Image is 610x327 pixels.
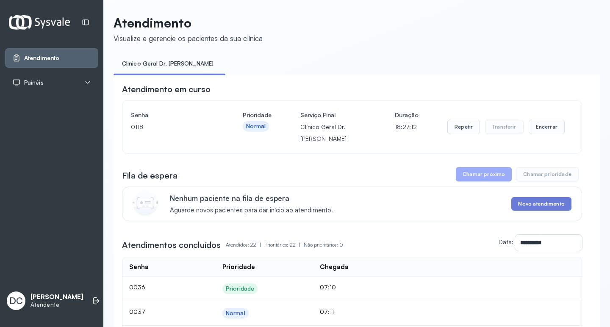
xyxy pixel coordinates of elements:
button: Repetir [447,120,480,134]
span: Aguarde novos pacientes para dar início ao atendimento. [170,206,333,214]
h4: Duração [395,109,419,121]
a: Clínico Geral Dr. [PERSON_NAME] [114,57,222,71]
h3: Atendimentos concluídos [122,239,221,251]
p: Atendente [30,301,83,308]
button: Novo atendimento [511,197,571,211]
h4: Prioridade [243,109,272,121]
span: | [260,242,261,248]
p: [PERSON_NAME] [30,293,83,301]
button: Chamar prioridade [516,167,579,181]
label: Data: [499,238,513,245]
span: 0036 [129,283,145,291]
button: Encerrar [529,120,565,134]
div: Senha [129,263,149,271]
h3: Atendimento em curso [122,83,211,95]
div: Prioridade [226,285,254,292]
button: Transferir [485,120,524,134]
h4: Serviço Final [300,109,366,121]
a: Atendimento [12,54,91,62]
h4: Senha [131,109,214,121]
p: Atendidos: 22 [226,239,264,251]
img: Imagem de CalloutCard [133,190,158,216]
button: Chamar próximo [456,167,512,181]
p: 0118 [131,121,214,133]
div: Visualize e gerencie os pacientes da sua clínica [114,34,263,43]
span: 0037 [129,308,145,315]
div: Prioridade [222,263,255,271]
div: Normal [246,123,266,130]
span: Painéis [24,79,44,86]
div: Normal [226,310,245,317]
span: Atendimento [24,55,59,62]
span: 07:10 [320,283,336,291]
div: Chegada [320,263,349,271]
h3: Fila de espera [122,170,177,181]
p: Clínico Geral Dr. [PERSON_NAME] [300,121,366,145]
p: Nenhum paciente na fila de espera [170,194,333,203]
img: Logotipo do estabelecimento [9,15,70,29]
span: | [299,242,300,248]
p: Prioritários: 22 [264,239,304,251]
p: Atendimento [114,15,263,30]
p: 18:27:12 [395,121,419,133]
p: Não prioritários: 0 [304,239,343,251]
span: 07:11 [320,308,334,315]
